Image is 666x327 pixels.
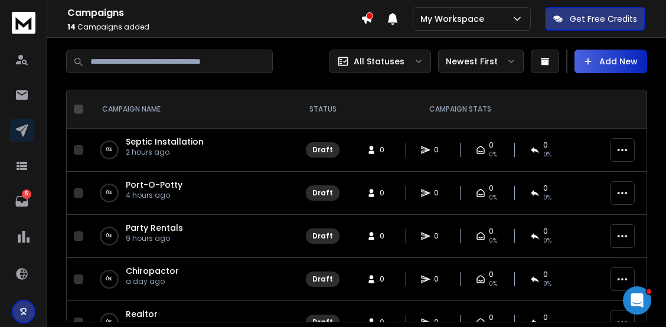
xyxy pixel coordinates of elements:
[380,318,391,327] span: 0
[88,129,295,172] td: 0%Septic Installation2 hours ago
[489,313,494,322] span: 0
[126,179,182,191] a: Port-O-Potty
[312,188,333,198] div: Draft
[126,277,179,286] p: a day ago
[543,236,551,246] span: 0%
[380,231,391,241] span: 0
[312,274,333,284] div: Draft
[126,191,182,200] p: 4 hours ago
[22,189,31,199] p: 5
[67,22,361,32] p: Campaigns added
[543,193,551,202] span: 0%
[312,145,333,155] div: Draft
[88,172,295,215] td: 0%Port-O-Potty4 hours ago
[380,274,391,284] span: 0
[67,22,76,32] span: 14
[126,136,204,148] a: Septic Installation
[106,273,112,285] p: 0 %
[126,234,183,243] p: 9 hours ago
[88,215,295,258] td: 0%Party Rentals9 hours ago
[88,258,295,301] td: 0%Chiropactora day ago
[574,50,647,73] button: Add New
[434,318,446,327] span: 0
[434,145,446,155] span: 0
[545,7,645,31] button: Get Free Credits
[434,274,446,284] span: 0
[420,13,489,25] p: My Workspace
[67,6,361,20] h1: Campaigns
[543,140,548,150] span: 0
[543,227,548,236] span: 0
[106,230,112,242] p: 0 %
[489,193,497,202] span: 0%
[543,270,548,279] span: 0
[489,236,497,246] span: 0%
[623,286,651,315] iframe: Intercom live chat
[312,231,333,241] div: Draft
[570,13,637,25] p: Get Free Credits
[88,90,295,129] th: CAMPAIGN NAME
[489,150,497,159] span: 0%
[295,90,351,129] th: STATUS
[351,90,570,129] th: CAMPAIGN STATS
[489,279,497,289] span: 0%
[489,184,494,193] span: 0
[489,140,494,150] span: 0
[106,187,112,199] p: 0 %
[543,279,551,289] span: 0%
[126,148,204,157] p: 2 hours ago
[543,184,548,193] span: 0
[380,145,391,155] span: 0
[438,50,524,73] button: Newest First
[126,308,158,320] a: Realtor
[10,189,34,213] a: 5
[126,222,183,234] a: Party Rentals
[380,188,391,198] span: 0
[126,265,179,277] a: Chiropactor
[434,188,446,198] span: 0
[12,12,35,34] img: logo
[543,313,548,322] span: 0
[106,144,112,156] p: 0 %
[489,227,494,236] span: 0
[434,231,446,241] span: 0
[312,318,333,327] div: Draft
[354,55,404,67] p: All Statuses
[489,270,494,279] span: 0
[543,150,551,159] span: 0%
